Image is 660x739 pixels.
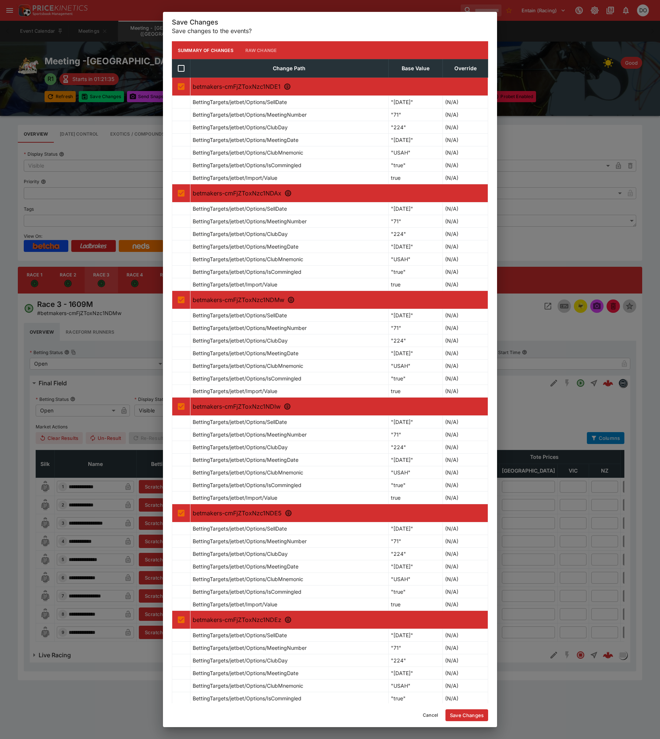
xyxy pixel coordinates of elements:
[443,492,488,504] td: (N/A)
[388,492,443,504] td: true
[443,146,488,159] td: (N/A)
[193,243,298,250] p: BettingTargets/jetbet/Options/MeetingDate
[193,268,301,276] p: BettingTargets/jetbet/Options/IsCommingled
[388,360,443,372] td: "USAH"
[443,347,488,360] td: (N/A)
[388,479,443,492] td: "true"
[172,26,488,35] p: Save changes to the events?
[443,108,488,121] td: (N/A)
[388,202,443,215] td: "[DATE]"
[388,334,443,347] td: "224"
[172,18,488,26] h5: Save Changes
[443,479,488,492] td: (N/A)
[443,560,488,573] td: (N/A)
[388,240,443,253] td: "[DATE]"
[285,509,292,517] svg: R5 - Race 5 - 1609M
[388,692,443,705] td: "true"
[190,59,389,78] th: Change Path
[388,598,443,611] td: true
[443,654,488,667] td: (N/A)
[193,362,303,370] p: BettingTargets/jetbet/Options/ClubMnemonic
[388,172,443,184] td: true
[443,309,488,322] td: (N/A)
[388,322,443,334] td: "71"
[388,667,443,680] td: "[DATE]"
[193,418,287,426] p: BettingTargets/jetbet/Options/SellDate
[193,694,301,702] p: BettingTargets/jetbet/Options/IsCommingled
[193,205,287,213] p: BettingTargets/jetbet/Options/SellDate
[193,575,303,583] p: BettingTargets/jetbet/Options/ClubMnemonic
[388,586,443,598] td: "true"
[443,667,488,680] td: (N/A)
[443,466,488,479] td: (N/A)
[193,295,486,304] p: betmakers-cmFjZToxNzc1NDMw
[388,629,443,642] td: "[DATE]"
[284,83,291,90] svg: R1 - Race 1 - 1609M
[193,136,298,144] p: BettingTargets/jetbet/Options/MeetingDate
[193,537,307,545] p: BettingTargets/jetbet/Options/MeetingNumber
[443,680,488,692] td: (N/A)
[193,631,287,639] p: BettingTargets/jetbet/Options/SellDate
[388,215,443,228] td: "71"
[388,654,443,667] td: "224"
[287,296,295,304] svg: R3 - Race 3 - 1609M
[193,525,287,532] p: BettingTargets/jetbet/Options/SellDate
[193,255,303,263] p: BettingTargets/jetbet/Options/ClubMnemonic
[193,402,486,411] p: betmakers-cmFjZToxNzc1NDIw
[388,59,443,78] th: Base Value
[193,82,486,91] p: betmakers-cmFjZToxNzc1NDE1
[388,228,443,240] td: "224"
[443,215,488,228] td: (N/A)
[388,454,443,466] td: "[DATE]"
[193,563,298,570] p: BettingTargets/jetbet/Options/MeetingDate
[388,428,443,441] td: "71"
[193,682,303,690] p: BettingTargets/jetbet/Options/ClubMnemonic
[445,709,488,721] button: Save Changes
[443,228,488,240] td: (N/A)
[443,202,488,215] td: (N/A)
[388,372,443,385] td: "true"
[443,692,488,705] td: (N/A)
[388,266,443,278] td: "true"
[388,108,443,121] td: "71"
[193,588,301,596] p: BettingTargets/jetbet/Options/IsCommingled
[443,372,488,385] td: (N/A)
[443,159,488,172] td: (N/A)
[193,98,287,106] p: BettingTargets/jetbet/Options/SellDate
[172,41,239,59] button: Summary of Changes
[239,41,283,59] button: Raw Change
[193,469,303,476] p: BettingTargets/jetbet/Options/ClubMnemonic
[388,416,443,428] td: "[DATE]"
[443,535,488,548] td: (N/A)
[388,278,443,291] td: true
[193,337,288,344] p: BettingTargets/jetbet/Options/ClubDay
[193,387,277,395] p: BettingTargets/jetbet/Import/Value
[443,334,488,347] td: (N/A)
[284,616,292,623] svg: R6 - Race 6 - 1609M
[388,680,443,692] td: "USAH"
[443,586,488,598] td: (N/A)
[388,253,443,266] td: "USAH"
[193,111,307,119] p: BettingTargets/jetbet/Options/MeetingNumber
[388,466,443,479] td: "USAH"
[193,217,307,225] p: BettingTargets/jetbet/Options/MeetingNumber
[443,96,488,108] td: (N/A)
[418,709,442,721] button: Cancel
[388,642,443,654] td: "71"
[388,347,443,360] td: "[DATE]"
[443,522,488,535] td: (N/A)
[443,598,488,611] td: (N/A)
[193,509,486,518] p: betmakers-cmFjZToxNzc1NDE5
[193,456,298,464] p: BettingTargets/jetbet/Options/MeetingDate
[443,548,488,560] td: (N/A)
[388,385,443,398] td: true
[193,644,307,652] p: BettingTargets/jetbet/Options/MeetingNumber
[193,123,288,131] p: BettingTargets/jetbet/Options/ClubDay
[443,59,488,78] th: Override
[193,615,486,624] p: betmakers-cmFjZToxNzc1NDEz
[193,669,298,677] p: BettingTargets/jetbet/Options/MeetingDate
[388,134,443,146] td: "[DATE]"
[388,573,443,586] td: "USAH"
[388,548,443,560] td: "224"
[443,573,488,586] td: (N/A)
